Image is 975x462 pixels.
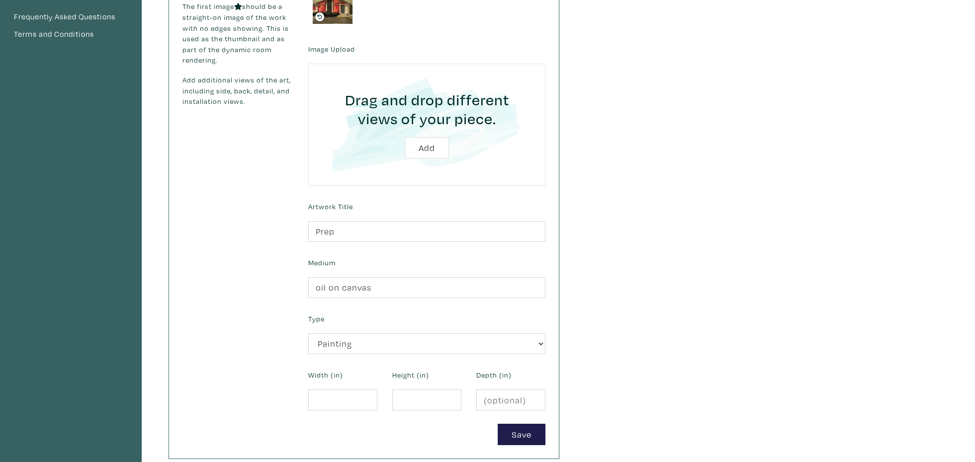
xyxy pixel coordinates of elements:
[308,257,336,268] label: Medium
[182,1,293,66] p: The first image should be a straight-on image of the work with no edges showing. This is used as ...
[476,389,545,411] input: (optional)
[476,370,512,381] label: Depth (in)
[308,313,325,324] label: Type
[498,424,545,445] button: Save
[308,201,353,212] label: Artwork Title
[308,44,355,55] label: Image Upload
[308,370,343,381] label: Width (in)
[13,28,128,41] a: Terms and Conditions
[308,277,545,299] input: Ex. Acrylic on canvas, giclee on photo paper
[392,370,429,381] label: Height (in)
[182,75,293,107] p: Add additional views of the art, including side, back, detail, and installation views.
[13,10,128,23] a: Frequently Asked Questions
